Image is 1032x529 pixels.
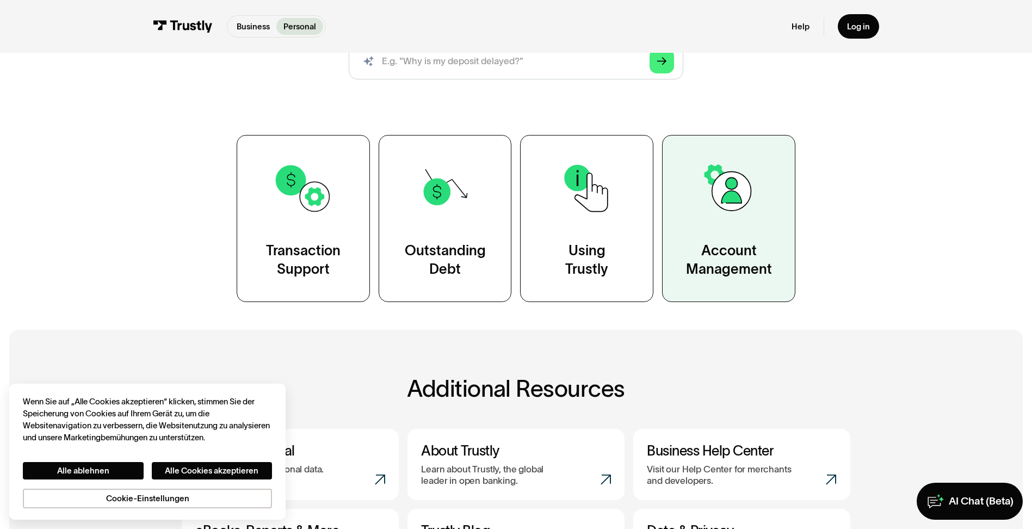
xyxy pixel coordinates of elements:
[237,21,270,33] p: Business
[647,442,836,459] h3: Business Help Center
[276,18,323,35] a: Personal
[421,442,610,459] h3: About Trustly
[662,135,795,302] a: AccountManagement
[195,442,385,459] h3: Consumer Portal
[23,396,272,444] div: Wenn Sie auf „Alle Cookies akzeptieren“ klicken, stimmen Sie der Speicherung von Cookies auf Ihre...
[152,462,272,479] button: Alle Cookies akzeptieren
[283,21,316,33] p: Personal
[9,384,286,520] div: Cookie banner
[407,429,625,500] a: About TrustlyLearn about Trustly, the global leader in open banking.
[230,18,276,35] a: Business
[182,429,399,500] a: Consumer PortalAccess your transactional data.
[23,462,143,479] button: Alle ablehnen
[421,464,568,486] p: Learn about Trustly, the global leader in open banking.
[182,376,850,402] h2: Additional Resources
[917,483,1023,520] a: AI Chat (Beta)
[266,242,341,279] div: Transaction Support
[847,21,870,32] div: Log in
[838,14,879,39] a: Log in
[23,396,272,508] div: Datenschutz
[379,135,512,302] a: OutstandingDebt
[349,42,683,79] input: search
[237,135,370,302] a: TransactionSupport
[949,495,1014,508] div: AI Chat (Beta)
[647,464,794,486] p: Visit our Help Center for merchants and developers.
[349,42,683,79] form: Search
[153,20,213,33] img: Trustly Logo
[520,135,653,302] a: UsingTrustly
[686,242,772,279] div: Account Management
[792,21,809,32] a: Help
[633,429,850,500] a: Business Help CenterVisit our Help Center for merchants and developers.
[405,242,486,279] div: Outstanding Debt
[565,242,608,279] div: Using Trustly
[23,489,272,508] button: Cookie-Einstellungen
